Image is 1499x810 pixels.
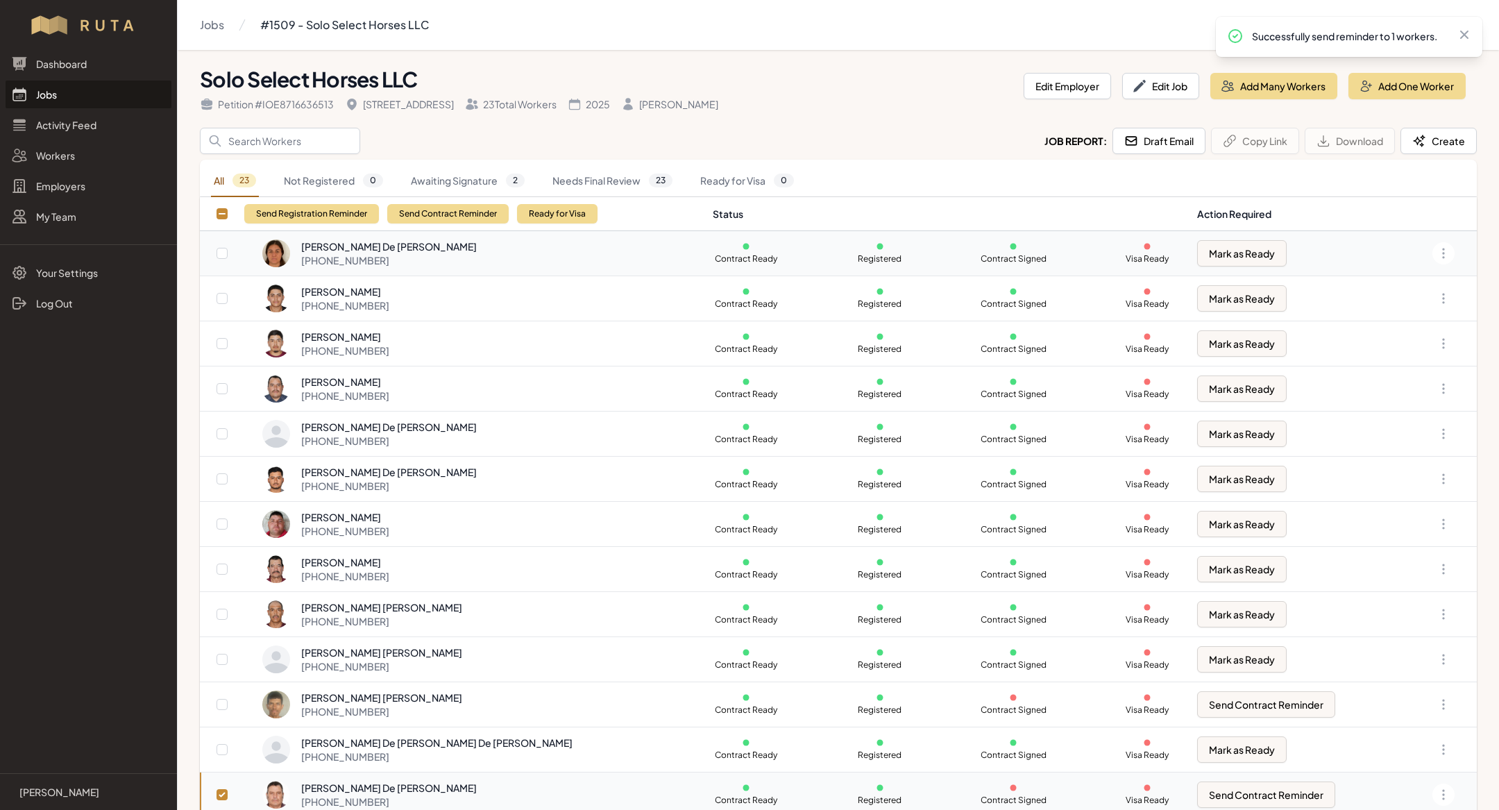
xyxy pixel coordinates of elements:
[1114,750,1180,761] p: Visa Ready
[301,691,462,704] div: [PERSON_NAME] [PERSON_NAME]
[387,204,509,223] button: Send Contract Reminder
[301,795,477,809] div: [PHONE_NUMBER]
[19,785,99,799] p: [PERSON_NAME]
[6,81,171,108] a: Jobs
[506,174,525,187] span: 2
[980,298,1047,310] p: Contract Signed
[1197,376,1287,402] button: Mark as Ready
[847,479,913,490] p: Registered
[713,659,779,670] p: Contract Ready
[301,510,389,524] div: [PERSON_NAME]
[847,389,913,400] p: Registered
[980,750,1047,761] p: Contract Signed
[1189,197,1403,231] th: Action Required
[1114,479,1180,490] p: Visa Ready
[1112,128,1205,154] button: Draft Email
[301,344,389,357] div: [PHONE_NUMBER]
[1114,344,1180,355] p: Visa Ready
[1024,73,1111,99] button: Edit Employer
[1197,601,1287,627] button: Mark as Ready
[6,259,171,287] a: Your Settings
[1197,736,1287,763] button: Mark as Ready
[301,434,477,448] div: [PHONE_NUMBER]
[301,330,389,344] div: [PERSON_NAME]
[713,524,779,535] p: Contract Ready
[713,389,779,400] p: Contract Ready
[704,197,1189,231] th: Status
[200,97,334,111] div: Petition # IOE8716636513
[301,389,389,403] div: [PHONE_NUMBER]
[244,204,379,223] button: Send Registration Reminder
[1197,511,1287,537] button: Mark as Ready
[980,524,1047,535] p: Contract Signed
[301,646,462,659] div: [PERSON_NAME] [PERSON_NAME]
[1252,29,1446,43] p: Successfully send reminder to 1 workers.
[1197,466,1287,492] button: Mark as Ready
[301,479,477,493] div: [PHONE_NUMBER]
[6,50,171,78] a: Dashboard
[847,704,913,716] p: Registered
[1114,524,1180,535] p: Visa Ready
[345,97,454,111] div: [STREET_ADDRESS]
[713,614,779,625] p: Contract Ready
[301,285,389,298] div: [PERSON_NAME]
[649,174,672,187] span: 23
[301,704,462,718] div: [PHONE_NUMBER]
[713,253,779,264] p: Contract Ready
[713,795,779,806] p: Contract Ready
[621,97,718,111] div: [PERSON_NAME]
[1197,421,1287,447] button: Mark as Ready
[301,600,462,614] div: [PERSON_NAME] [PERSON_NAME]
[6,203,171,230] a: My Team
[211,165,259,197] a: All
[980,344,1047,355] p: Contract Signed
[980,479,1047,490] p: Contract Signed
[29,14,148,36] img: Workflow
[408,165,527,197] a: Awaiting Signature
[1197,240,1287,267] button: Mark as Ready
[1197,556,1287,582] button: Mark as Ready
[980,795,1047,806] p: Contract Signed
[301,465,477,479] div: [PERSON_NAME] De [PERSON_NAME]
[1114,389,1180,400] p: Visa Ready
[980,253,1047,264] p: Contract Signed
[713,704,779,716] p: Contract Ready
[980,434,1047,445] p: Contract Signed
[1114,614,1180,625] p: Visa Ready
[6,142,171,169] a: Workers
[1400,128,1477,154] button: Create
[1114,704,1180,716] p: Visa Ready
[847,750,913,761] p: Registered
[713,750,779,761] p: Contract Ready
[1348,73,1466,99] button: Add One Worker
[363,174,383,187] span: 0
[301,239,477,253] div: [PERSON_NAME] De [PERSON_NAME]
[1305,128,1395,154] button: Download
[1197,646,1287,673] button: Mark as Ready
[11,785,166,799] a: [PERSON_NAME]
[713,434,779,445] p: Contract Ready
[301,524,389,538] div: [PHONE_NUMBER]
[847,524,913,535] p: Registered
[980,389,1047,400] p: Contract Signed
[1114,434,1180,445] p: Visa Ready
[6,172,171,200] a: Employers
[847,434,913,445] p: Registered
[980,569,1047,580] p: Contract Signed
[1197,285,1287,312] button: Mark as Ready
[301,781,477,795] div: [PERSON_NAME] De [PERSON_NAME]
[301,420,477,434] div: [PERSON_NAME] De [PERSON_NAME]
[847,569,913,580] p: Registered
[517,204,598,223] button: Ready for Visa
[465,97,557,111] div: 23 Total Workers
[301,614,462,628] div: [PHONE_NUMBER]
[713,344,779,355] p: Contract Ready
[260,11,429,39] a: #1509 - Solo Select Horses LLC
[713,298,779,310] p: Contract Ready
[301,569,389,583] div: [PHONE_NUMBER]
[980,704,1047,716] p: Contract Signed
[1122,73,1199,99] button: Edit Job
[1197,691,1335,718] button: Send Contract Reminder
[232,174,256,187] span: 23
[980,614,1047,625] p: Contract Signed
